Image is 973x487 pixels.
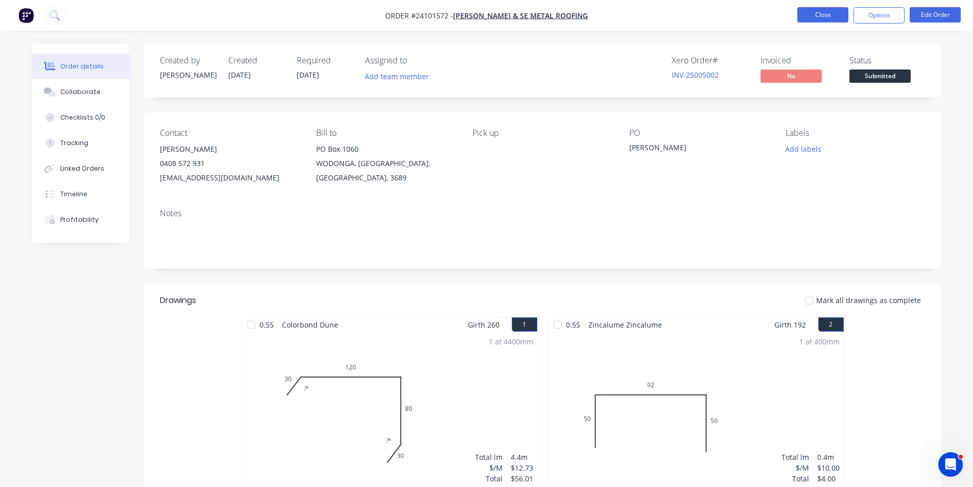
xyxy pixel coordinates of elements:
[853,7,905,24] button: Options
[781,473,809,484] div: Total
[160,208,926,218] div: Notes
[786,128,925,138] div: Labels
[365,69,435,83] button: Add team member
[629,128,769,138] div: PO
[32,130,129,156] button: Tracking
[278,317,342,332] span: Colorbond Dune
[817,452,840,462] div: 0.4m
[910,7,961,22] button: Edit Order
[60,87,101,97] div: Collaborate
[160,294,196,307] div: Drawings
[32,105,129,130] button: Checklists 0/0
[60,62,104,71] div: Order details
[385,11,453,20] span: Order #24101572 -
[160,128,300,138] div: Contact
[818,317,844,332] button: 2
[797,7,848,22] button: Close
[774,317,806,332] span: Girth 192
[472,128,612,138] div: Pick up
[228,70,251,80] span: [DATE]
[938,452,963,477] iframe: Intercom live chat
[60,164,104,173] div: Linked Orders
[365,56,467,65] div: Assigned to
[475,462,503,473] div: $/M
[160,56,216,65] div: Created by
[32,207,129,233] button: Profitability
[160,171,300,185] div: [EMAIL_ADDRESS][DOMAIN_NAME]
[511,452,533,462] div: 4.4m
[511,462,533,473] div: $12.73
[160,142,300,156] div: [PERSON_NAME]
[761,69,822,82] span: No
[672,70,719,80] a: INV-25005002
[316,142,456,185] div: PO Box 1060WODONGA, [GEOGRAPHIC_DATA], [GEOGRAPHIC_DATA], 3689
[849,69,911,85] button: Submitted
[32,54,129,79] button: Order details
[475,452,503,462] div: Total lm
[60,190,87,199] div: Timeline
[60,138,88,148] div: Tracking
[160,69,216,80] div: [PERSON_NAME]
[584,317,666,332] span: Zincalume Zincalume
[32,181,129,207] button: Timeline
[489,336,533,347] div: 1 at 4400mm
[849,56,926,65] div: Status
[359,69,434,83] button: Add team member
[60,113,105,122] div: Checklists 0/0
[160,142,300,185] div: [PERSON_NAME]0408 572 931[EMAIL_ADDRESS][DOMAIN_NAME]
[18,8,34,23] img: Factory
[511,473,533,484] div: $56.01
[799,336,840,347] div: 1 at 400mm
[316,156,456,185] div: WODONGA, [GEOGRAPHIC_DATA], [GEOGRAPHIC_DATA], 3689
[32,156,129,181] button: Linked Orders
[255,317,278,332] span: 0.55
[468,317,500,332] span: Girth 260
[781,462,809,473] div: $/M
[297,56,353,65] div: Required
[297,70,319,80] span: [DATE]
[32,79,129,105] button: Collaborate
[761,56,837,65] div: Invoiced
[60,215,99,224] div: Profitability
[453,11,588,20] a: [PERSON_NAME] & SE Metal Roofing
[475,473,503,484] div: Total
[562,317,584,332] span: 0.55
[817,462,840,473] div: $10.00
[316,128,456,138] div: Bill to
[316,142,456,156] div: PO Box 1060
[849,69,911,82] span: Submitted
[512,317,537,332] button: 1
[160,156,300,171] div: 0408 572 931
[780,142,827,156] button: Add labels
[816,295,921,306] span: Mark all drawings as complete
[228,56,284,65] div: Created
[781,452,809,462] div: Total lm
[672,56,748,65] div: Xero Order #
[629,142,757,156] div: [PERSON_NAME]
[817,473,840,484] div: $4.00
